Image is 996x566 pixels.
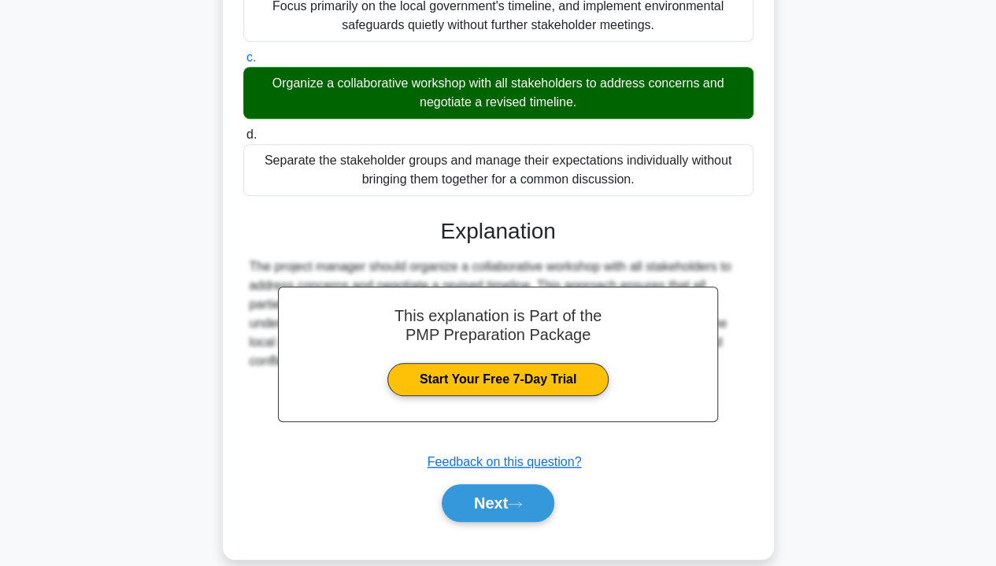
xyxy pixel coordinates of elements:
button: Next [442,484,554,522]
div: Separate the stakeholder groups and manage their expectations individually without bringing them ... [243,144,753,196]
a: Start Your Free 7-Day Trial [387,363,609,396]
div: The project manager should organize a collaborative workshop with all stakeholders to address con... [250,257,747,371]
span: d. [246,128,257,141]
div: Organize a collaborative workshop with all stakeholders to address concerns and negotiate a revis... [243,67,753,119]
a: Feedback on this question? [428,455,582,468]
h3: Explanation [253,218,744,245]
span: c. [246,50,256,64]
